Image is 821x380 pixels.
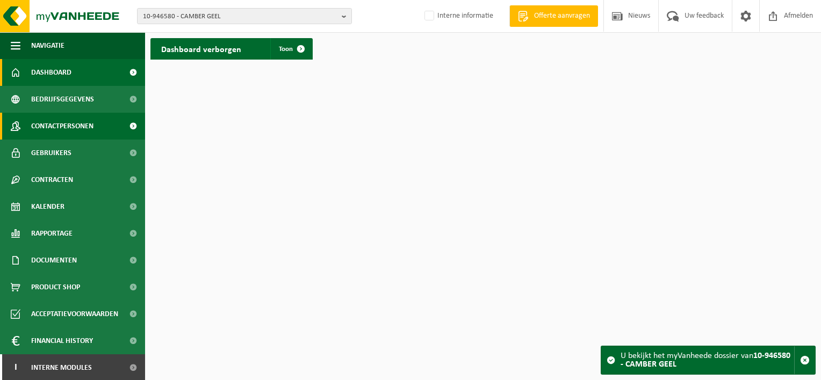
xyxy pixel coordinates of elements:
[31,86,94,113] span: Bedrijfsgegevens
[531,11,593,21] span: Offerte aanvragen
[143,9,337,25] span: 10-946580 - CAMBER GEEL
[31,220,73,247] span: Rapportage
[31,113,93,140] span: Contactpersonen
[270,38,312,60] a: Toon
[621,346,794,374] div: U bekijkt het myVanheede dossier van
[31,301,118,327] span: Acceptatievoorwaarden
[31,193,64,220] span: Kalender
[31,247,77,274] span: Documenten
[150,38,252,59] h2: Dashboard verborgen
[621,352,790,369] strong: 10-946580 - CAMBER GEEL
[422,8,493,24] label: Interne informatie
[137,8,352,24] button: 10-946580 - CAMBER GEEL
[31,274,80,301] span: Product Shop
[279,46,293,53] span: Toon
[31,59,71,86] span: Dashboard
[31,32,64,59] span: Navigatie
[31,140,71,166] span: Gebruikers
[31,327,93,354] span: Financial History
[31,166,73,193] span: Contracten
[509,5,598,27] a: Offerte aanvragen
